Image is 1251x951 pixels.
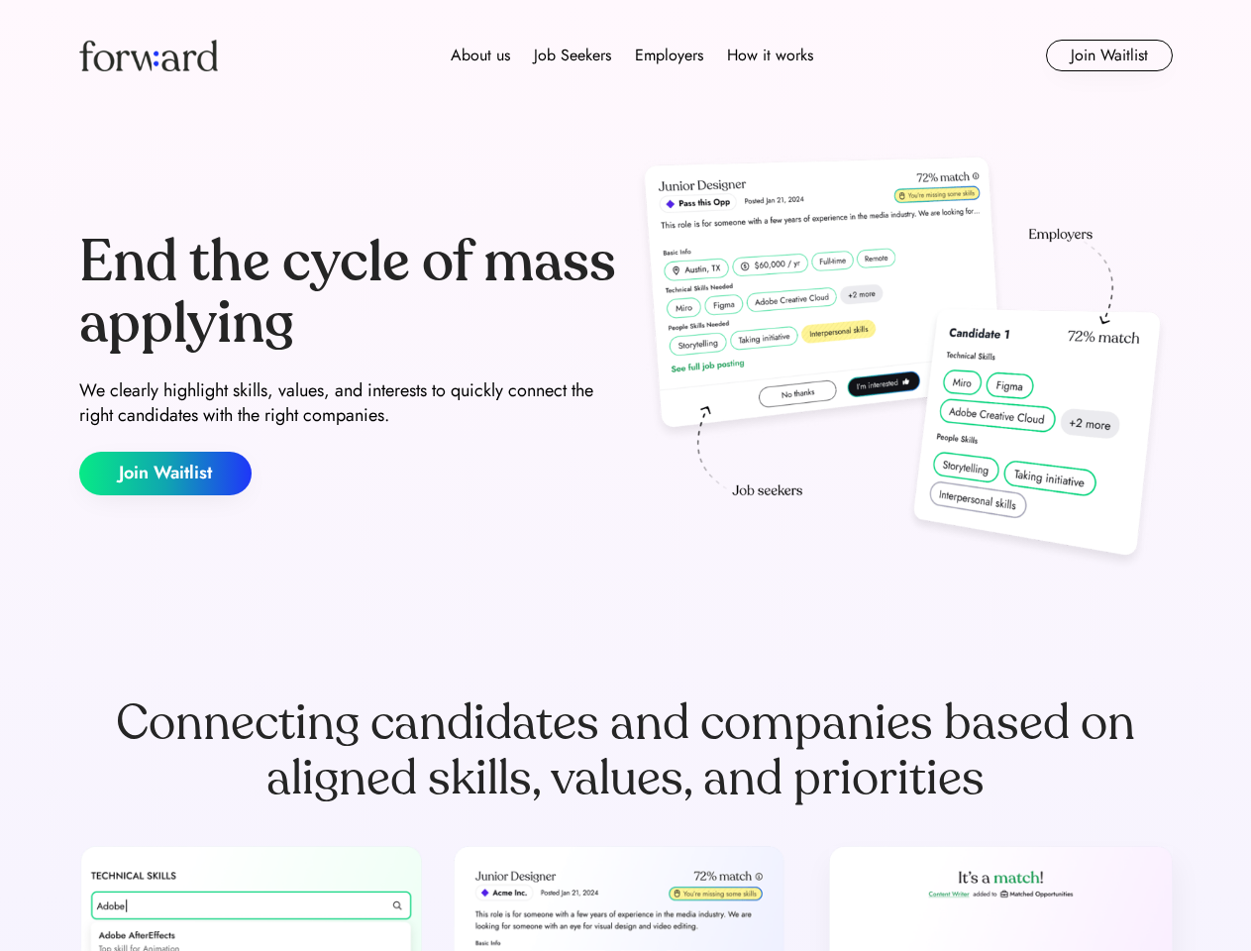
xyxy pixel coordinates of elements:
button: Join Waitlist [1046,40,1173,71]
div: Connecting candidates and companies based on aligned skills, values, and priorities [79,695,1173,806]
div: End the cycle of mass applying [79,232,618,354]
div: Employers [635,44,703,67]
img: hero-image.png [634,151,1173,577]
button: Join Waitlist [79,452,252,495]
div: We clearly highlight skills, values, and interests to quickly connect the right candidates with t... [79,378,618,428]
div: How it works [727,44,813,67]
div: About us [451,44,510,67]
div: Job Seekers [534,44,611,67]
img: Forward logo [79,40,218,71]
